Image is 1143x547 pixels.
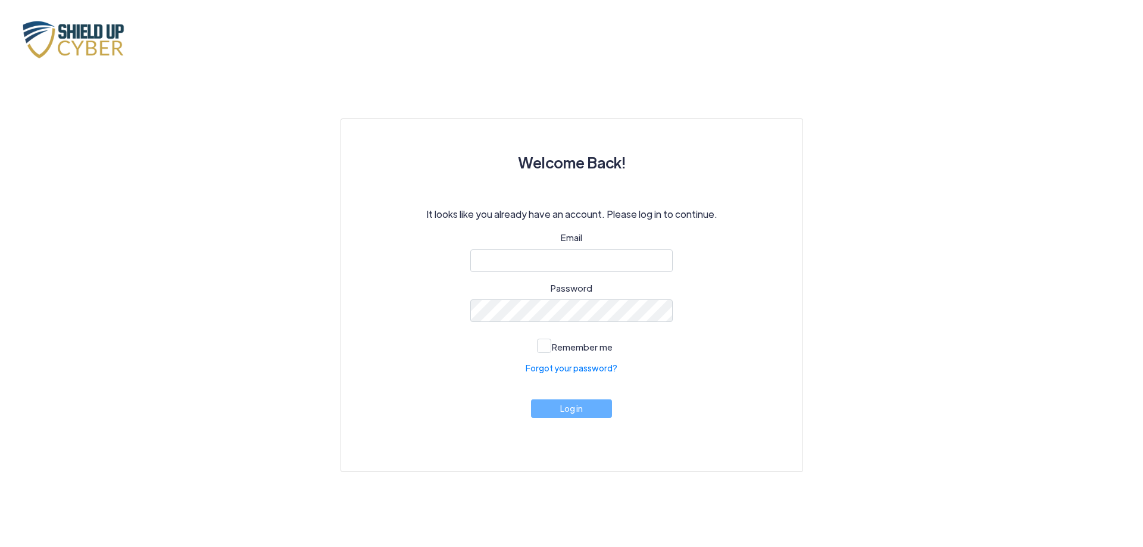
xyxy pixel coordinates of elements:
[531,399,612,418] button: Log in
[551,282,592,295] label: Password
[552,341,613,352] span: Remember me
[370,148,774,177] h3: Welcome Back!
[526,362,617,374] a: Forgot your password?
[18,17,137,61] img: x7pemu0IxLxkcbZJZdzx2HwkaHwO9aaLS0XkQIJL.png
[370,207,774,221] p: It looks like you already have an account. Please log in to continue.
[561,231,582,245] label: Email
